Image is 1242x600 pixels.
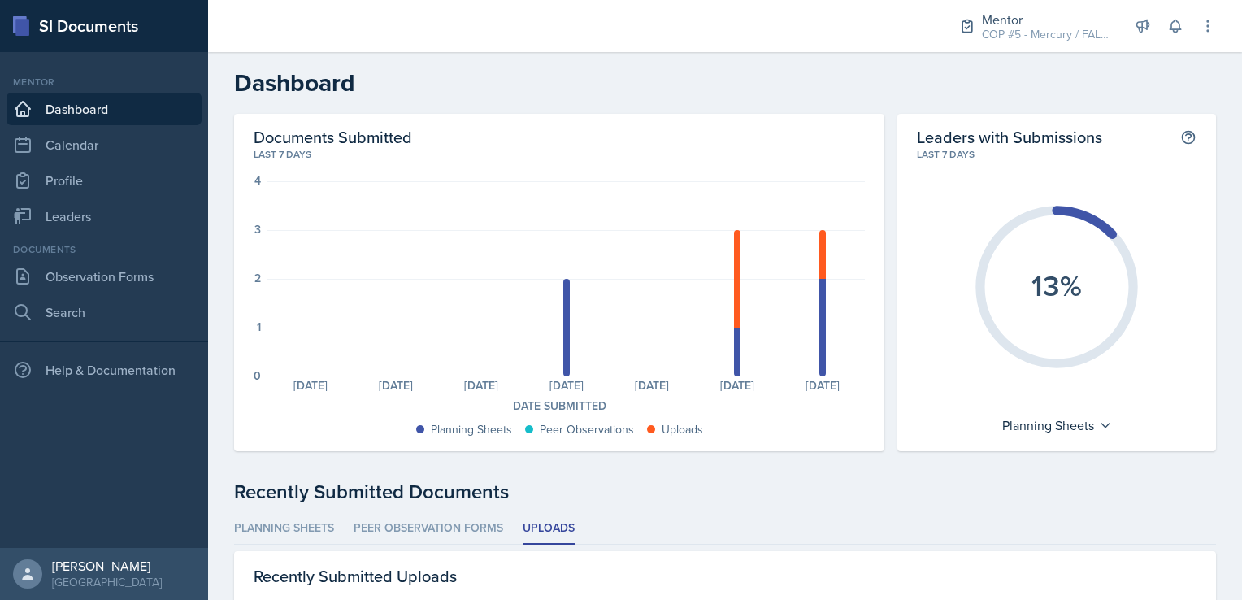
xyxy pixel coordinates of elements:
[523,513,575,545] li: Uploads
[7,128,202,161] a: Calendar
[917,147,1196,162] div: Last 7 days
[254,175,261,186] div: 4
[254,224,261,235] div: 3
[257,321,261,333] div: 1
[609,380,694,391] div: [DATE]
[7,354,202,386] div: Help & Documentation
[234,513,334,545] li: Planning Sheets
[7,242,202,257] div: Documents
[523,380,609,391] div: [DATE]
[254,370,261,381] div: 0
[7,200,202,233] a: Leaders
[7,260,202,293] a: Observation Forms
[7,75,202,89] div: Mentor
[52,574,162,590] div: [GEOGRAPHIC_DATA]
[780,380,865,391] div: [DATE]
[917,127,1102,147] h2: Leaders with Submissions
[438,380,523,391] div: [DATE]
[694,380,780,391] div: [DATE]
[982,10,1112,29] div: Mentor
[254,272,261,284] div: 2
[52,558,162,574] div: [PERSON_NAME]
[1031,264,1082,307] text: 13%
[7,296,202,328] a: Search
[254,147,865,162] div: Last 7 days
[431,421,512,438] div: Planning Sheets
[994,412,1120,438] div: Planning Sheets
[662,421,703,438] div: Uploads
[234,477,1216,507] div: Recently Submitted Documents
[7,164,202,197] a: Profile
[267,380,353,391] div: [DATE]
[540,421,634,438] div: Peer Observations
[254,398,865,415] div: Date Submitted
[353,380,438,391] div: [DATE]
[234,68,1216,98] h2: Dashboard
[7,93,202,125] a: Dashboard
[254,127,865,147] h2: Documents Submitted
[982,26,1112,43] div: COP #5 - Mercury / FALL 2025
[354,513,503,545] li: Peer Observation Forms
